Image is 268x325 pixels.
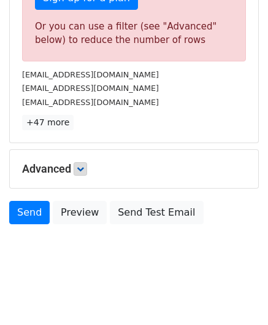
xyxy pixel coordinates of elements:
small: [EMAIL_ADDRESS][DOMAIN_NAME] [22,84,159,93]
small: [EMAIL_ADDRESS][DOMAIN_NAME] [22,70,159,79]
small: [EMAIL_ADDRESS][DOMAIN_NAME] [22,98,159,107]
div: Or you can use a filter (see "Advanced" below) to reduce the number of rows [35,20,233,47]
h5: Advanced [22,162,246,176]
a: Send Test Email [110,201,203,224]
a: +47 more [22,115,74,130]
iframe: Chat Widget [207,266,268,325]
a: Send [9,201,50,224]
a: Preview [53,201,107,224]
